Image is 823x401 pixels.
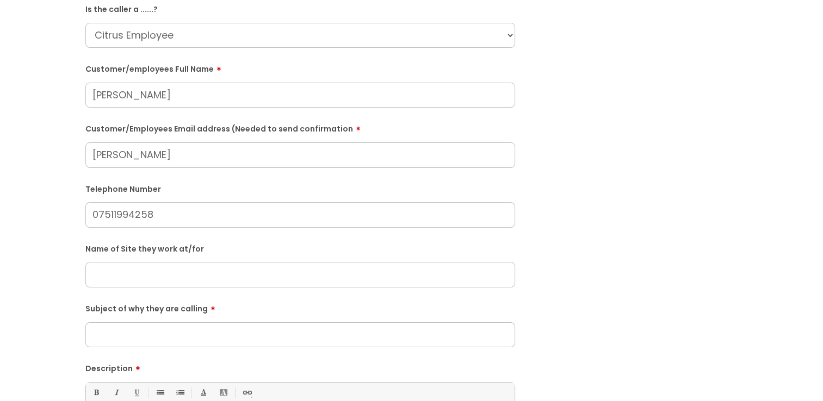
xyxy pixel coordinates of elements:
[85,61,515,74] label: Customer/employees Full Name
[216,386,230,399] a: Back Color
[85,300,515,314] label: Subject of why they are calling
[109,386,123,399] a: Italic (Ctrl-I)
[85,360,515,373] label: Description
[196,386,210,399] a: Font Color
[85,142,515,167] input: Email
[89,386,103,399] a: Bold (Ctrl-B)
[173,386,187,399] a: 1. Ordered List (Ctrl-Shift-8)
[85,121,515,134] label: Customer/Employees Email address (Needed to send confirmation
[85,3,515,14] label: Is the caller a ......?
[129,386,143,399] a: Underline(Ctrl-U)
[85,183,515,194] label: Telephone Number
[85,242,515,254] label: Name of Site they work at/for
[240,386,253,399] a: Link
[153,386,166,399] a: • Unordered List (Ctrl-Shift-7)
